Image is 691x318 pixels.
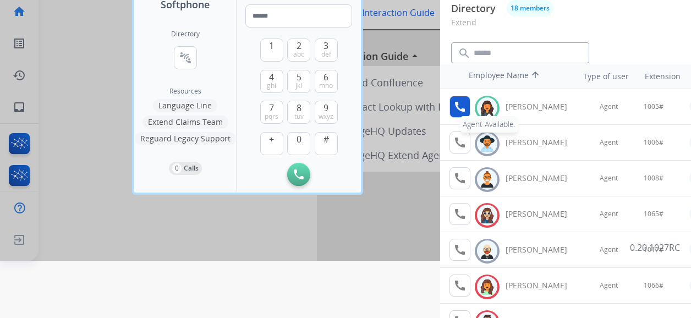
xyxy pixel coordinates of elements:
button: 0Calls [169,162,202,175]
span: 6 [323,70,328,84]
span: Agent [600,210,618,218]
span: 1066# [644,281,663,290]
div: Agent Available. [460,116,518,133]
span: ghi [267,81,276,90]
mat-icon: call [453,100,467,113]
mat-icon: search [458,47,471,60]
mat-icon: call [453,279,467,292]
button: 7pqrs [260,101,283,124]
span: wxyz [319,112,333,121]
button: Reguard Legacy Support [135,132,236,145]
h2: Directory [171,30,200,39]
mat-icon: call [453,207,467,221]
button: 5jkl [287,70,310,93]
span: def [321,50,331,59]
span: 2 [297,39,301,52]
img: call-button [294,169,304,179]
div: [PERSON_NAME] [506,280,579,291]
mat-icon: call [453,172,467,185]
span: 1 [269,39,274,52]
span: 1065# [644,210,663,218]
th: Type of user [568,65,634,87]
p: 0.20.1027RC [630,241,680,254]
span: 9 [323,101,328,114]
th: Employee Name [463,64,562,89]
p: Directory [451,1,496,16]
img: avatar [479,278,495,295]
mat-icon: arrow_upward [529,70,542,83]
span: 1006# [644,138,663,147]
span: mno [319,81,333,90]
span: 1005# [644,102,663,111]
mat-icon: call [453,136,467,149]
div: [PERSON_NAME] [506,137,579,148]
div: [PERSON_NAME] [506,173,579,184]
span: pqrs [265,112,278,121]
span: 1008# [644,174,663,183]
span: Agent [600,138,618,147]
div: [PERSON_NAME] [506,209,579,220]
button: 8tuv [287,101,310,124]
button: 4ghi [260,70,283,93]
button: 9wxyz [315,101,338,124]
span: Agent [600,281,618,290]
span: 8 [297,101,301,114]
div: [PERSON_NAME] [506,101,579,112]
mat-icon: connect_without_contact [179,51,192,64]
span: jkl [295,81,302,90]
button: 3def [315,39,338,62]
span: Agent [600,174,618,183]
img: avatar [479,135,495,152]
p: Calls [184,163,199,173]
button: 0 [287,132,310,155]
div: [PERSON_NAME] [506,244,579,255]
span: 0 [297,133,301,146]
button: # [315,132,338,155]
p: 0 [172,163,182,173]
img: avatar [479,243,495,260]
span: # [323,133,329,146]
button: 6mno [315,70,338,93]
button: 2abc [287,39,310,62]
span: Agent [600,245,618,254]
img: avatar [479,207,495,224]
span: tuv [294,112,304,121]
button: Language Line [153,99,217,112]
button: + [260,132,283,155]
span: Agent [600,102,618,111]
span: Resources [169,87,201,96]
span: + [269,133,274,146]
mat-icon: call [453,243,467,256]
span: 7 [269,101,274,114]
img: avatar [479,100,495,117]
button: 1 [260,39,283,62]
span: 5 [297,70,301,84]
span: 4 [269,70,274,84]
span: abc [293,50,304,59]
button: Agent Available. [449,96,470,118]
img: avatar [479,171,495,188]
span: 3 [323,39,328,52]
button: Extend Claims Team [142,116,228,129]
th: Extension [639,65,686,87]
